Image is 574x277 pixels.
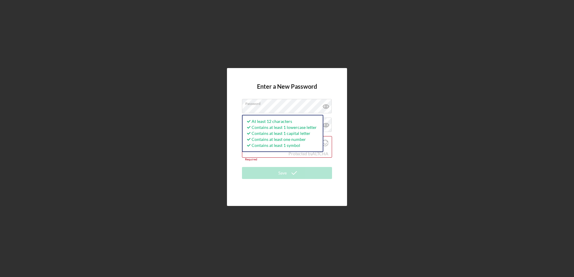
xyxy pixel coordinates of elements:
label: Password [245,99,332,106]
a: Visit Altcha.org [312,151,328,156]
div: At least 12 characters [246,118,317,124]
a: Visit Altcha.org [322,142,328,147]
div: Protected by [289,151,328,156]
div: Save [278,167,287,179]
button: Save [242,167,332,179]
div: Contains at least 1 lowercase letter [246,124,317,130]
div: Contains at least 1 capital letter [246,130,317,136]
div: Required [242,158,332,161]
div: Contains at least one number [246,136,317,142]
h4: Enter a New Password [257,83,317,99]
div: Contains at least 1 symbol [246,142,317,148]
